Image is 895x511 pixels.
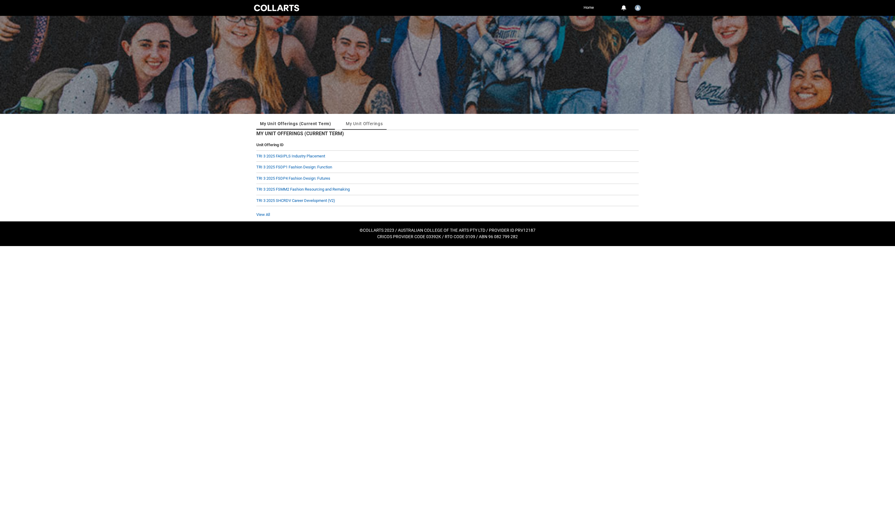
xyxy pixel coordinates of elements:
[260,118,331,130] a: My Unit Offerings (Current Term)
[256,176,330,181] a: TRI 3 2025 FSDP4 Fashion Design: Futures
[256,187,350,192] a: TRI 3 2025 FSMM2 Fashion Resourcing and Remaking
[633,2,642,12] button: User Profile Tamara.Leacock
[256,130,639,139] h2: My Unit Offerings (Current Term)
[582,3,595,12] a: Home
[256,139,639,151] th: Unit Offering ID
[256,118,335,130] li: My Unit Offerings (Current Term)
[342,118,387,130] li: My Unit Offerings
[635,5,641,11] img: Tamara.Leacock
[256,154,325,158] a: TRI 3 2025 FASIPLS Industry Placement
[256,165,332,169] a: TRI 3 2025 FSDP1 Fashion Design: Function
[346,118,383,130] a: My Unit Offerings
[256,212,270,217] a: View All Unit Enrolments
[256,198,335,203] a: TRI 3 2025 SHCRDV Career Development (V2)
